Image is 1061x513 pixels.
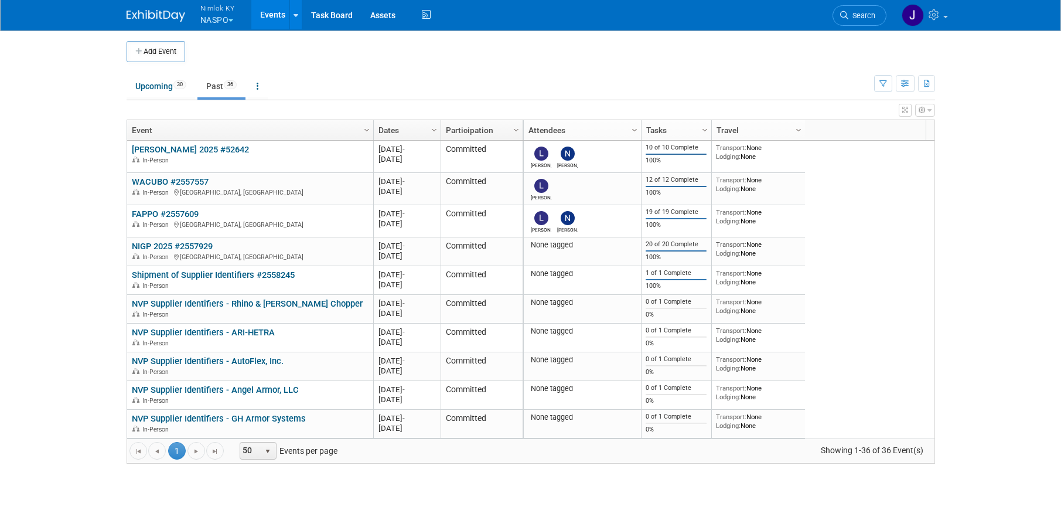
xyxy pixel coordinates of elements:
[716,384,746,392] span: Transport:
[716,335,741,344] span: Lodging:
[646,189,707,197] div: 100%
[402,328,405,337] span: -
[716,327,746,335] span: Transport:
[132,311,139,317] img: In-Person Event
[716,240,800,257] div: None None
[528,120,633,140] a: Attendees
[142,368,172,376] span: In-Person
[224,442,349,460] span: Events per page
[534,147,548,161] img: Lee Ann Pope
[441,266,523,295] td: Committed
[557,161,578,168] div: Natalie Tankersley
[402,385,405,394] span: -
[531,193,551,201] div: Lee Ann Pope
[378,176,435,186] div: [DATE]
[716,217,741,225] span: Lodging:
[534,211,548,225] img: Lee Ann Pope
[646,311,707,319] div: 0%
[528,298,636,307] div: None tagged
[441,205,523,237] td: Committed
[534,179,548,193] img: Lee Ann Pope
[716,413,746,421] span: Transport:
[197,75,245,97] a: Past36
[378,308,435,318] div: [DATE]
[902,4,924,26] img: Jamie Dunn
[646,240,707,249] div: 20 of 20 Complete
[142,253,172,261] span: In-Person
[132,252,368,261] div: [GEOGRAPHIC_DATA], [GEOGRAPHIC_DATA]
[441,381,523,410] td: Committed
[378,298,435,308] div: [DATE]
[402,209,405,218] span: -
[646,355,707,363] div: 0 of 1 Complete
[378,241,435,251] div: [DATE]
[716,208,746,216] span: Transport:
[152,447,162,456] span: Go to the previous page
[378,385,435,395] div: [DATE]
[441,295,523,324] td: Committed
[528,327,636,336] div: None tagged
[224,80,237,89] span: 36
[646,413,707,421] div: 0 of 1 Complete
[402,414,405,423] span: -
[716,240,746,249] span: Transport:
[132,157,139,162] img: In-Person Event
[360,120,373,138] a: Column Settings
[716,144,746,152] span: Transport:
[646,368,707,376] div: 0%
[441,141,523,173] td: Committed
[402,299,405,308] span: -
[132,209,199,219] a: FAPPO #2557609
[716,393,741,401] span: Lodging:
[132,270,295,280] a: Shipment of Supplier Identifiers #2558245
[716,278,741,286] span: Lodging:
[716,364,741,372] span: Lodging:
[646,384,707,392] div: 0 of 1 Complete
[200,2,235,14] span: Nimlok KY
[378,356,435,366] div: [DATE]
[132,426,139,432] img: In-Person Event
[646,157,707,165] div: 100%
[441,173,523,205] td: Committed
[148,442,166,460] a: Go to the previous page
[792,120,805,138] a: Column Settings
[378,366,435,376] div: [DATE]
[132,368,139,374] img: In-Person Event
[132,397,139,403] img: In-Person Event
[132,385,299,395] a: NVP Supplier Identifiers - Angel Armor, LLC
[716,384,800,401] div: None None
[646,208,707,216] div: 19 of 19 Complete
[173,80,186,89] span: 30
[210,447,220,456] span: Go to the last page
[716,185,741,193] span: Lodging:
[716,413,800,430] div: None None
[402,242,405,250] span: -
[402,177,405,186] span: -
[716,269,800,286] div: None None
[646,397,707,405] div: 0%
[646,339,707,348] div: 0%
[187,442,205,460] a: Go to the next page
[561,147,575,161] img: Natalie Tankersley
[716,208,800,225] div: None None
[716,176,746,184] span: Transport:
[378,337,435,347] div: [DATE]
[511,125,521,135] span: Column Settings
[206,442,224,460] a: Go to the last page
[127,10,185,22] img: ExhibitDay
[717,120,797,140] a: Travel
[142,221,172,229] span: In-Person
[378,327,435,337] div: [DATE]
[716,152,741,161] span: Lodging:
[630,125,639,135] span: Column Settings
[716,422,741,430] span: Lodging:
[646,269,707,277] div: 1 of 1 Complete
[132,221,139,227] img: In-Person Event
[698,120,711,138] a: Column Settings
[446,120,515,140] a: Participation
[716,355,800,372] div: None None
[700,125,709,135] span: Column Settings
[716,176,800,193] div: None None
[441,352,523,381] td: Committed
[441,237,523,266] td: Committed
